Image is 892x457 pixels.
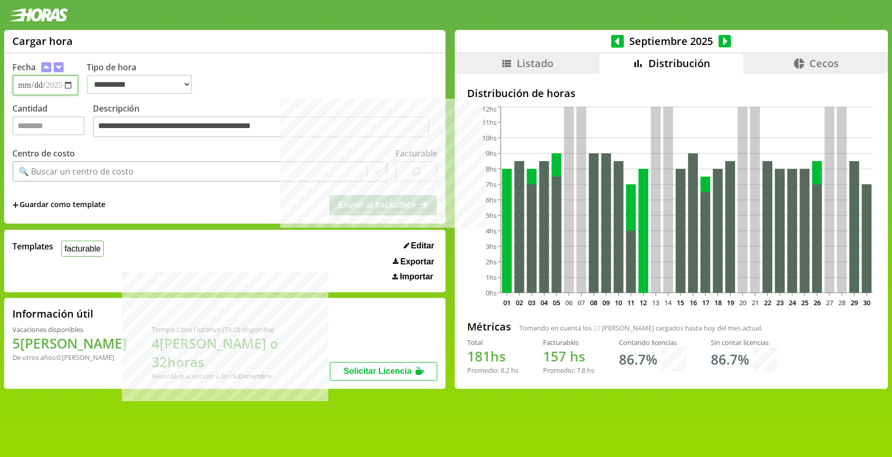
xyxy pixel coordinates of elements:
text: 18 [714,298,721,307]
span: Templates [12,241,53,252]
h1: 86.7 % [619,350,657,369]
text: 04 [540,298,548,307]
span: Exportar [401,257,435,266]
span: Tomando en cuenta los [PERSON_NAME] cargados hasta hoy del mes actual. [519,323,762,333]
tspan: 2hs [486,257,497,266]
span: + [12,199,19,211]
tspan: 8hs [486,164,497,174]
div: Promedio: hs [467,366,518,375]
span: Editar [411,241,434,250]
button: Solicitar Licencia [330,362,437,381]
span: Septiembre 2025 [624,34,719,48]
div: Facturables [543,338,594,347]
text: 21 [752,298,759,307]
button: Exportar [390,257,437,267]
tspan: 12hs [482,104,497,114]
span: 181 [467,347,490,366]
label: Fecha [12,61,36,73]
h1: 86.7 % [711,350,749,369]
button: facturable [61,241,104,257]
b: Diciembre [238,371,272,381]
text: 08 [590,298,597,307]
tspan: 3hs [486,242,497,251]
tspan: 1hs [486,273,497,282]
select: Tipo de hora [87,75,192,94]
text: 05 [553,298,560,307]
text: 30 [863,298,870,307]
h1: Cargar hora [12,34,73,48]
text: 27 [826,298,833,307]
label: Tipo de hora [87,61,200,96]
span: +Guardar como template [12,199,105,211]
div: Total [467,338,518,347]
span: Listado [517,56,553,70]
tspan: 9hs [486,149,497,158]
button: Editar [401,241,438,251]
div: De otros años: 0 [PERSON_NAME] [12,353,127,362]
text: 22 [764,298,771,307]
text: 16 [689,298,696,307]
tspan: 10hs [482,133,497,143]
text: 24 [789,298,797,307]
text: 23 [776,298,784,307]
h2: Distribución de horas [467,86,875,100]
text: 14 [664,298,672,307]
tspan: 0hs [486,288,497,297]
h1: 4 [PERSON_NAME] o 32 horas [152,334,330,371]
div: 🔍 Buscar un centro de costo [19,166,134,177]
img: logotipo [8,8,68,22]
text: 09 [602,298,610,307]
text: 28 [838,298,846,307]
text: 12 [640,298,647,307]
text: 26 [814,298,821,307]
text: 06 [565,298,572,307]
h2: Información útil [12,307,93,321]
label: Facturable [395,148,437,159]
span: 157 [543,347,566,366]
text: 03 [528,298,535,307]
span: 7.8 [577,366,585,375]
tspan: 4hs [486,226,497,235]
tspan: 7hs [486,180,497,189]
tspan: 5hs [486,211,497,220]
span: 8.2 [501,366,509,375]
span: Solicitar Licencia [343,367,411,375]
div: Recordá que vencen a fin de [152,371,330,381]
text: 10 [615,298,622,307]
text: 15 [677,298,684,307]
div: Tiempo Libre Optativo (TiLO) disponible [152,325,330,334]
tspan: 6hs [486,195,497,204]
text: 01 [503,298,511,307]
text: 29 [851,298,858,307]
span: 22 [593,323,600,333]
div: Vacaciones disponibles [12,325,127,334]
label: Cantidad [12,103,93,140]
text: 19 [727,298,734,307]
text: 13 [652,298,659,307]
div: Promedio: hs [543,366,594,375]
text: 11 [627,298,634,307]
span: Cecos [809,56,839,70]
text: 02 [516,298,523,307]
text: 25 [801,298,808,307]
h2: Métricas [467,320,511,334]
input: Cantidad [12,116,85,135]
text: 07 [578,298,585,307]
span: Distribución [648,56,710,70]
div: Contando licencias [619,338,686,347]
h1: hs [543,347,594,366]
text: 20 [739,298,746,307]
h1: hs [467,347,518,366]
label: Centro de costo [12,148,75,159]
h1: 5 [PERSON_NAME] [12,334,127,353]
span: Importar [400,272,433,281]
label: Descripción [93,103,437,140]
text: 17 [702,298,709,307]
div: Sin contar licencias [711,338,778,347]
tspan: 11hs [482,118,497,127]
textarea: Descripción [93,116,429,138]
